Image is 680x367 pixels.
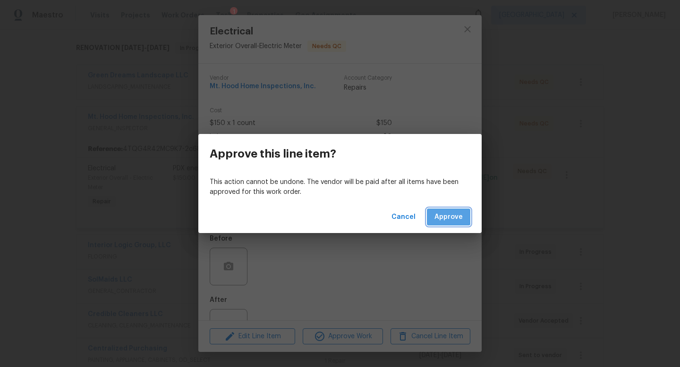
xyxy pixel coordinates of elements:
[434,211,463,223] span: Approve
[210,177,470,197] p: This action cannot be undone. The vendor will be paid after all items have been approved for this...
[427,209,470,226] button: Approve
[210,147,336,160] h3: Approve this line item?
[388,209,419,226] button: Cancel
[391,211,416,223] span: Cancel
